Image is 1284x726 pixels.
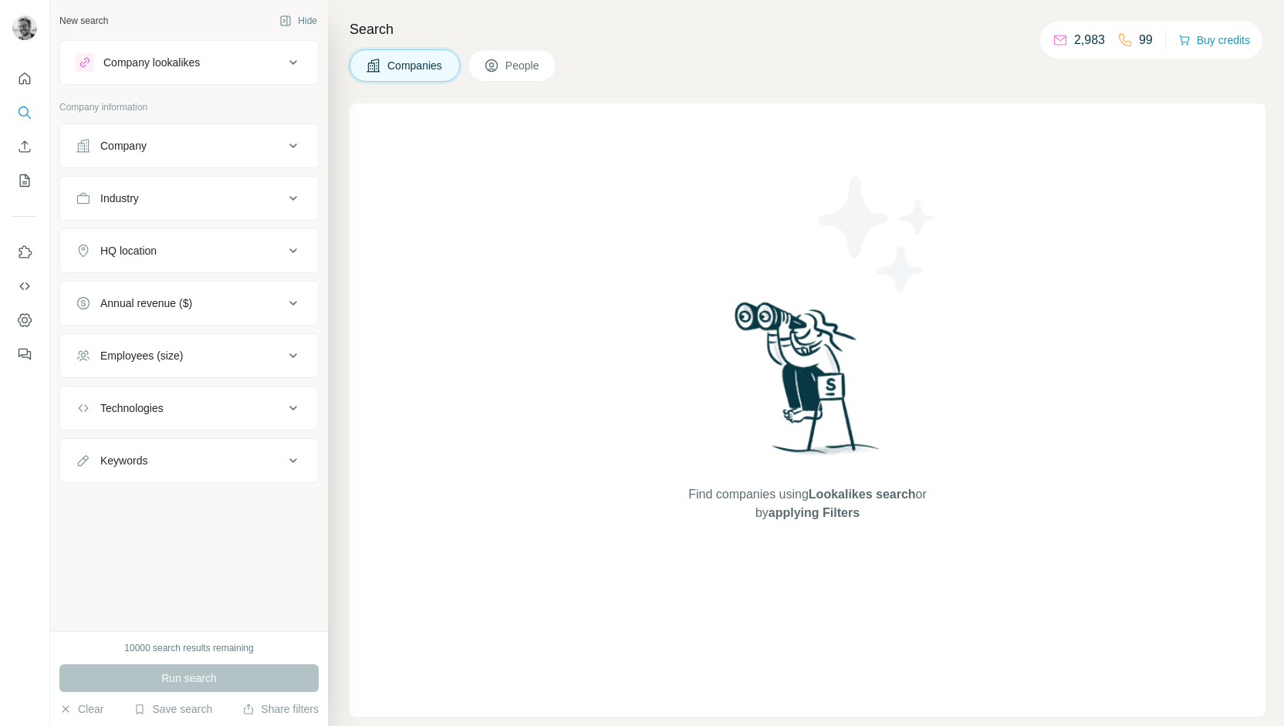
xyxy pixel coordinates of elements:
button: Technologies [60,390,318,427]
button: Buy credits [1178,29,1250,51]
button: Use Surfe on LinkedIn [12,238,37,266]
button: Search [12,99,37,127]
button: Annual revenue ($) [60,285,318,322]
p: 2,983 [1074,31,1105,49]
button: Quick start [12,65,37,93]
div: HQ location [100,243,157,258]
span: Companies [387,58,444,73]
img: Surfe Illustration - Stars [808,165,947,304]
button: Enrich CSV [12,133,37,160]
button: Industry [60,180,318,217]
p: 99 [1139,31,1153,49]
button: Clear [59,701,103,717]
div: Industry [100,191,139,206]
button: Hide [269,9,328,32]
span: Lookalikes search [809,488,916,501]
button: Dashboard [12,306,37,334]
div: 10000 search results remaining [124,641,253,655]
span: People [505,58,541,73]
div: Keywords [100,453,147,468]
button: Use Surfe API [12,272,37,300]
span: applying Filters [769,506,860,519]
div: New search [59,14,108,28]
button: My lists [12,167,37,194]
div: Annual revenue ($) [100,295,192,311]
div: Technologies [100,400,164,416]
h4: Search [350,19,1265,40]
button: Company lookalikes [60,44,318,81]
button: Company [60,127,318,164]
button: Feedback [12,340,37,368]
button: Share filters [242,701,319,717]
button: HQ location [60,232,318,269]
div: Company [100,138,147,154]
button: Keywords [60,442,318,479]
span: Find companies using or by [684,485,931,522]
p: Company information [59,100,319,114]
button: Save search [133,701,212,717]
div: Company lookalikes [103,55,200,70]
div: Employees (size) [100,348,183,363]
img: Surfe Illustration - Woman searching with binoculars [728,298,888,470]
img: Avatar [12,15,37,40]
button: Employees (size) [60,337,318,374]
